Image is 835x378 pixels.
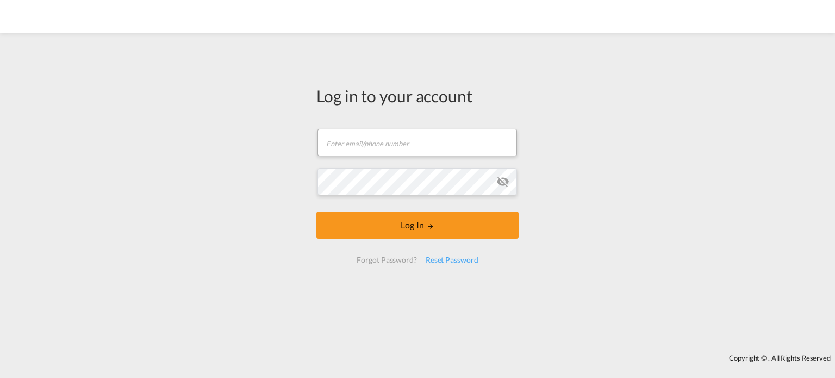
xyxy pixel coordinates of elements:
md-icon: icon-eye-off [496,175,509,188]
div: Forgot Password? [352,250,421,270]
div: Reset Password [421,250,483,270]
button: LOGIN [316,212,519,239]
div: Log in to your account [316,84,519,107]
input: Enter email/phone number [317,129,517,156]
